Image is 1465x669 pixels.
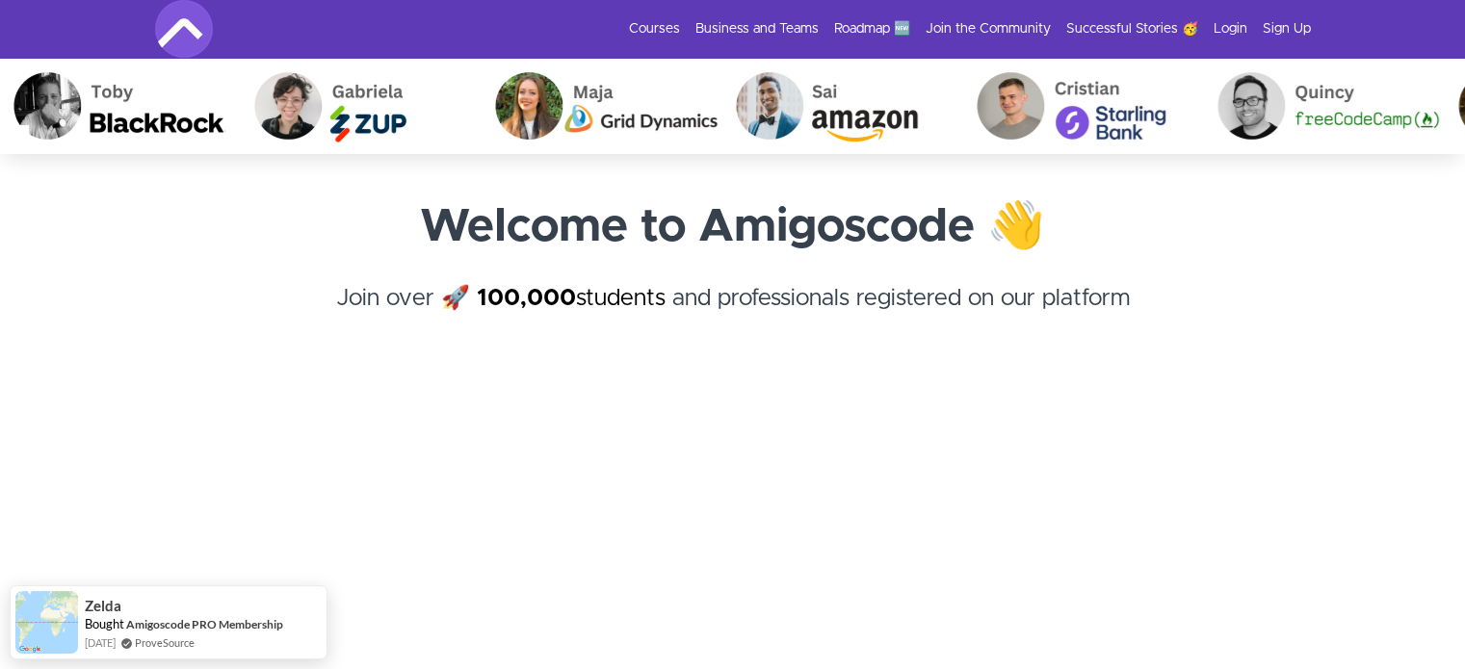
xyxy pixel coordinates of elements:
strong: Welcome to Amigoscode 👋 [420,204,1045,250]
a: 100,000students [477,287,666,310]
a: Business and Teams [695,19,819,39]
a: Sign Up [1263,19,1311,39]
span: [DATE] [85,634,116,651]
span: Zelda [85,598,121,614]
img: provesource social proof notification image [15,591,78,654]
img: Maja [474,58,715,154]
a: Roadmap 🆕 [834,19,910,39]
a: Successful Stories 🥳 [1066,19,1198,39]
img: Gabriela [233,58,474,154]
strong: 100,000 [477,287,576,310]
span: Bought [85,616,124,631]
a: Join the Community [926,19,1051,39]
img: Cristian [955,58,1196,154]
img: Sai [715,58,955,154]
a: Amigoscode PRO Membership [126,616,283,632]
a: Courses [629,19,680,39]
h4: Join over 🚀 and professionals registered on our platform [155,281,1311,350]
a: Login [1214,19,1247,39]
a: ProveSource [135,634,195,651]
img: Quincy [1196,58,1437,154]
